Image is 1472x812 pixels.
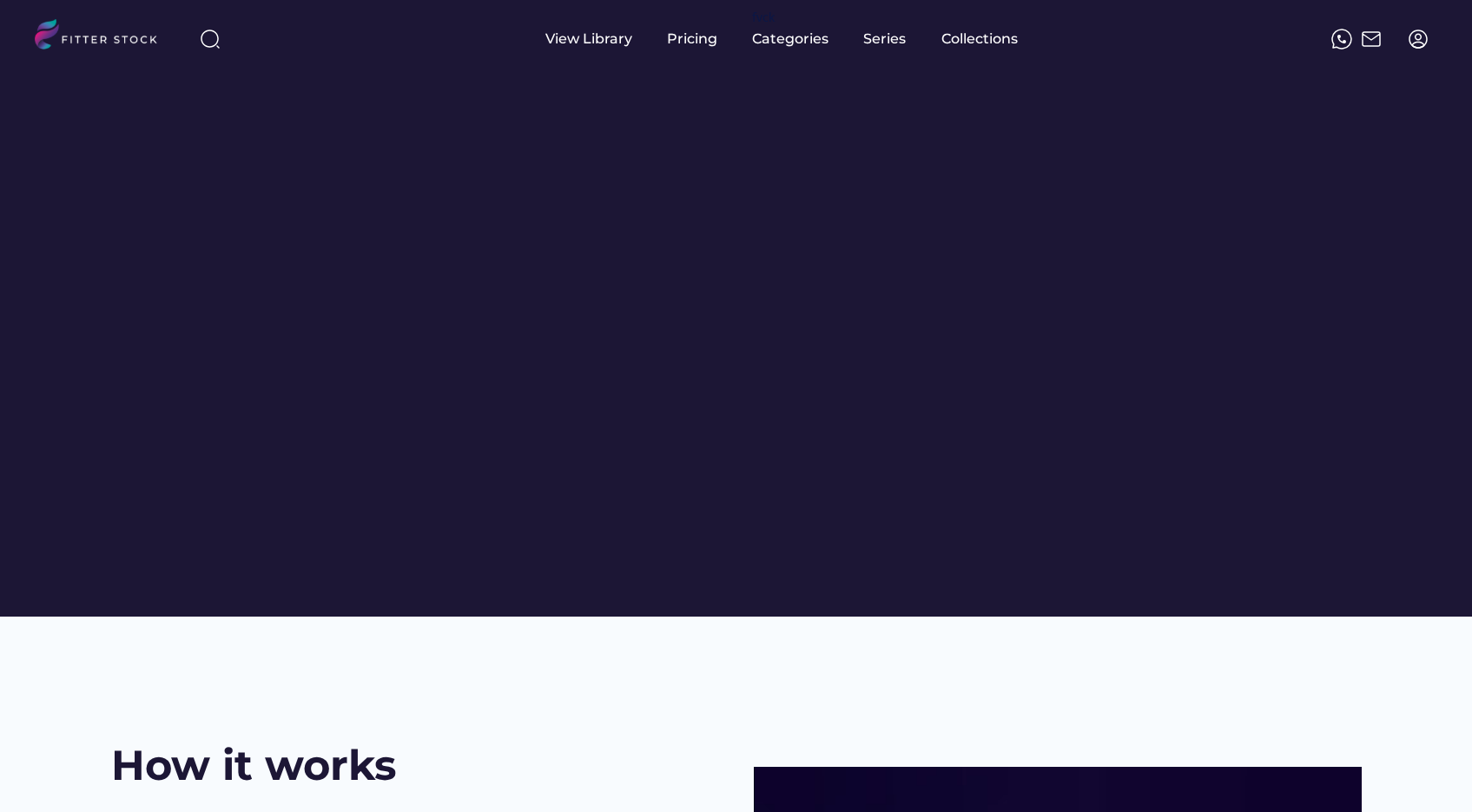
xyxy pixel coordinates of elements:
img: LOGO.svg [35,19,172,55]
div: Collections [941,30,1018,49]
div: View Library [545,30,632,49]
img: Frame%2051.svg [1361,29,1382,50]
h2: How it works [111,736,396,795]
img: profile-circle.svg [1408,29,1429,50]
div: Categories [752,30,828,49]
img: search-normal%203.svg [200,29,221,50]
img: meteor-icons_whatsapp%20%281%29.svg [1331,29,1352,50]
div: Series [863,30,907,49]
div: fvck [752,9,775,26]
div: Pricing [667,30,717,49]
